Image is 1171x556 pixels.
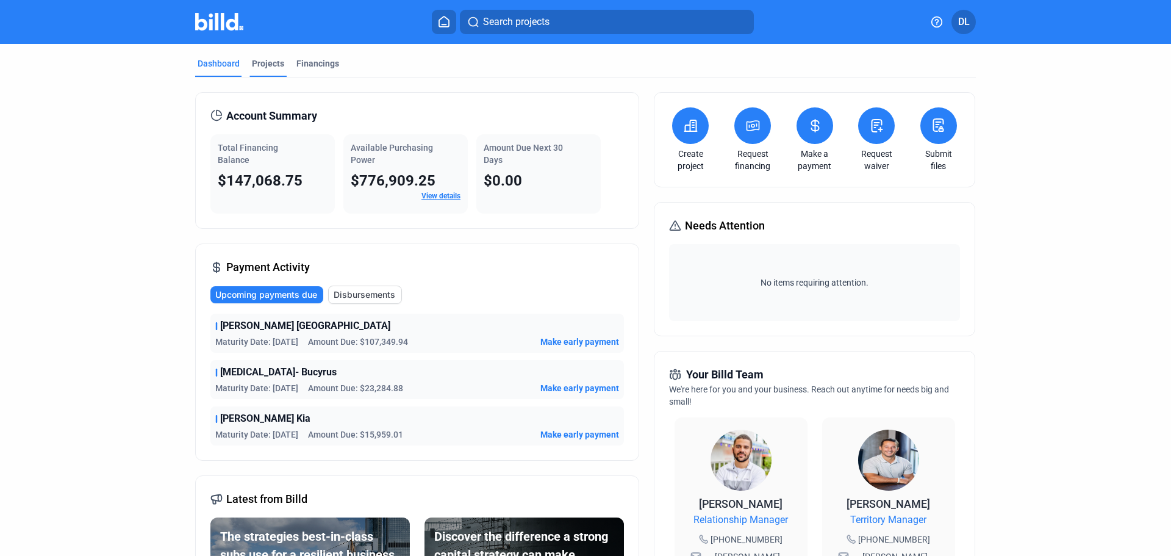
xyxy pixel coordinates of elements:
a: Request financing [731,148,774,172]
div: Projects [252,57,284,70]
span: Relationship Manager [693,513,788,527]
span: Total Financing Balance [218,143,278,165]
span: $0.00 [484,172,522,189]
span: Search projects [483,15,550,29]
span: Amount Due: $15,959.01 [308,428,403,441]
span: [PERSON_NAME] Kia [220,411,310,426]
button: DL [951,10,976,34]
img: Territory Manager [858,430,919,491]
span: $147,068.75 [218,172,303,189]
div: Dashboard [198,57,240,70]
span: Upcoming payments due [215,289,317,301]
button: Search projects [460,10,754,34]
button: Make early payment [540,382,619,394]
span: Amount Due: $23,284.88 [308,382,403,394]
a: Make a payment [793,148,836,172]
span: Amount Due: $107,349.94 [308,336,408,348]
a: Create project [669,148,712,172]
a: Request waiver [855,148,898,172]
button: Disbursements [328,286,402,304]
button: Make early payment [540,428,619,441]
span: Available Purchasing Power [351,143,433,165]
a: Submit files [917,148,960,172]
span: $776,909.25 [351,172,435,189]
span: No items requiring attention. [674,276,954,289]
div: Financings [296,57,339,70]
span: [PERSON_NAME] [699,497,782,510]
span: Your Billd Team [686,366,764,383]
span: Latest from Billd [226,491,307,508]
span: DL [958,15,970,29]
span: Maturity Date: [DATE] [215,336,298,348]
a: View details [421,192,460,200]
span: Payment Activity [226,259,310,276]
span: Amount Due Next 30 Days [484,143,563,165]
span: Disbursements [334,289,395,301]
span: Maturity Date: [DATE] [215,428,298,441]
button: Make early payment [540,336,619,348]
span: [PHONE_NUMBER] [711,533,782,546]
span: Territory Manager [850,513,926,527]
span: [PERSON_NAME] [847,497,930,510]
span: We're here for you and your business. Reach out anytime for needs big and small! [669,385,949,406]
span: [PHONE_NUMBER] [858,533,930,546]
img: Billd Company Logo [195,13,243,31]
img: Relationship Manager [711,430,772,491]
span: Account Summary [226,107,317,125]
span: [MEDICAL_DATA]- Bucyrus [220,365,337,380]
button: Upcoming payments due [210,286,323,303]
span: Needs Attention [685,217,765,234]
span: [PERSON_NAME] [GEOGRAPHIC_DATA] [220,319,390,333]
span: Maturity Date: [DATE] [215,382,298,394]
